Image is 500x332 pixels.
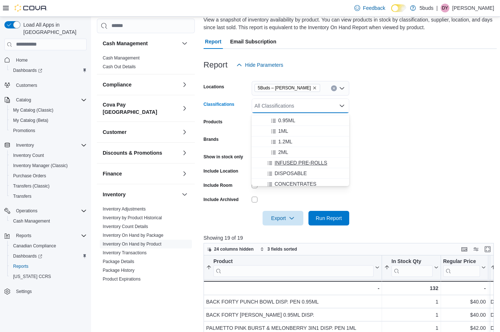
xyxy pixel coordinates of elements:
[103,39,179,47] button: Cash Management
[252,147,349,158] button: 2ML
[204,16,493,31] div: View a snapshot of inventory availability by product. You can view products in stock by classific...
[443,310,485,319] div: $40.00
[13,128,35,134] span: Promotions
[7,115,90,126] button: My Catalog (Beta)
[7,241,90,251] button: Canadian Compliance
[10,252,45,260] a: Dashboards
[103,250,147,255] span: Inventory Transactions
[7,65,90,76] a: Dashboards
[103,63,136,69] span: Cash Out Details
[10,217,53,225] a: Cash Management
[214,246,254,252] span: 24 columns hidden
[1,231,90,241] button: Reports
[252,136,349,147] button: 1.2ML
[363,4,385,12] span: Feedback
[204,84,224,90] label: Locations
[103,101,179,115] h3: Cova Pay [GEOGRAPHIC_DATA]
[103,64,136,69] a: Cash Out Details
[10,171,49,180] a: Purchase Orders
[1,55,90,65] button: Home
[10,106,87,115] span: My Catalog (Classic)
[103,215,162,220] a: Inventory by Product Historical
[204,234,497,242] p: Showing 19 of 19
[103,267,134,273] span: Package History
[180,39,189,47] button: Cash Management
[13,218,50,224] span: Cash Management
[443,297,485,306] div: $40.00
[97,204,195,312] div: Inventory
[7,105,90,115] button: My Catalog (Classic)
[13,107,54,113] span: My Catalog (Classic)
[103,276,141,281] a: Product Expirations
[10,182,87,190] span: Transfers (Classic)
[206,284,379,293] div: -
[13,56,31,65] a: Home
[10,126,38,135] a: Promotions
[7,181,90,191] button: Transfers (Classic)
[103,276,141,282] span: Product Expirations
[204,182,232,188] label: Include Room
[16,97,31,103] span: Catalog
[204,61,228,69] h3: Report
[180,127,189,136] button: Customer
[331,85,337,91] button: Clear input
[316,215,342,222] span: Run Report
[16,233,31,239] span: Reports
[7,171,90,181] button: Purchase Orders
[308,211,349,225] button: Run Report
[13,153,44,158] span: Inventory Count
[436,4,438,12] p: |
[384,258,438,277] button: In Stock Qty
[204,136,218,142] label: Brands
[103,81,131,88] h3: Compliance
[7,271,90,282] button: [US_STATE] CCRS
[483,245,492,254] button: Enter fullscreen
[103,206,146,211] a: Inventory Adjustments
[213,258,374,265] div: Product
[103,128,126,135] h3: Customer
[275,180,316,188] span: CONCENTRATES
[103,259,134,264] a: Package Details
[16,289,32,294] span: Settings
[180,190,189,198] button: Inventory
[10,161,87,170] span: Inventory Manager (Classic)
[10,171,87,180] span: Purchase Orders
[10,106,56,115] a: My Catalog (Classic)
[233,58,286,72] button: Hide Parameters
[443,258,485,277] button: Regular Price
[103,267,134,273] a: Package History
[13,206,40,215] button: Operations
[443,258,480,277] div: Regular Price
[103,39,148,47] h3: Cash Management
[278,148,288,156] span: 2ML
[204,197,239,202] label: Include Archived
[180,80,189,89] button: Compliance
[252,179,349,189] button: CONCENTRATES
[103,149,162,156] h3: Discounts & Promotions
[278,127,288,135] span: 1ML
[267,211,299,225] span: Export
[275,170,307,177] span: DISPOSABLE
[7,126,90,136] button: Promotions
[230,34,276,49] span: Email Subscription
[13,263,28,269] span: Reports
[441,4,449,12] div: Danielle Young
[103,190,179,198] button: Inventory
[252,126,349,136] button: 1ML
[13,141,37,150] button: Inventory
[443,258,480,265] div: Regular Price
[278,138,292,145] span: 1.2ML
[13,141,87,150] span: Inventory
[252,158,349,168] button: INFUSED PRE-ROLLS
[10,116,51,125] a: My Catalog (Beta)
[351,1,388,15] a: Feedback
[206,258,379,277] button: Product
[13,55,87,65] span: Home
[1,80,90,90] button: Customers
[252,168,349,179] button: DISPOSABLE
[267,246,297,252] span: 3 fields sorted
[10,252,87,260] span: Dashboards
[13,231,34,240] button: Reports
[10,272,87,281] span: Washington CCRS
[10,182,52,190] a: Transfers (Classic)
